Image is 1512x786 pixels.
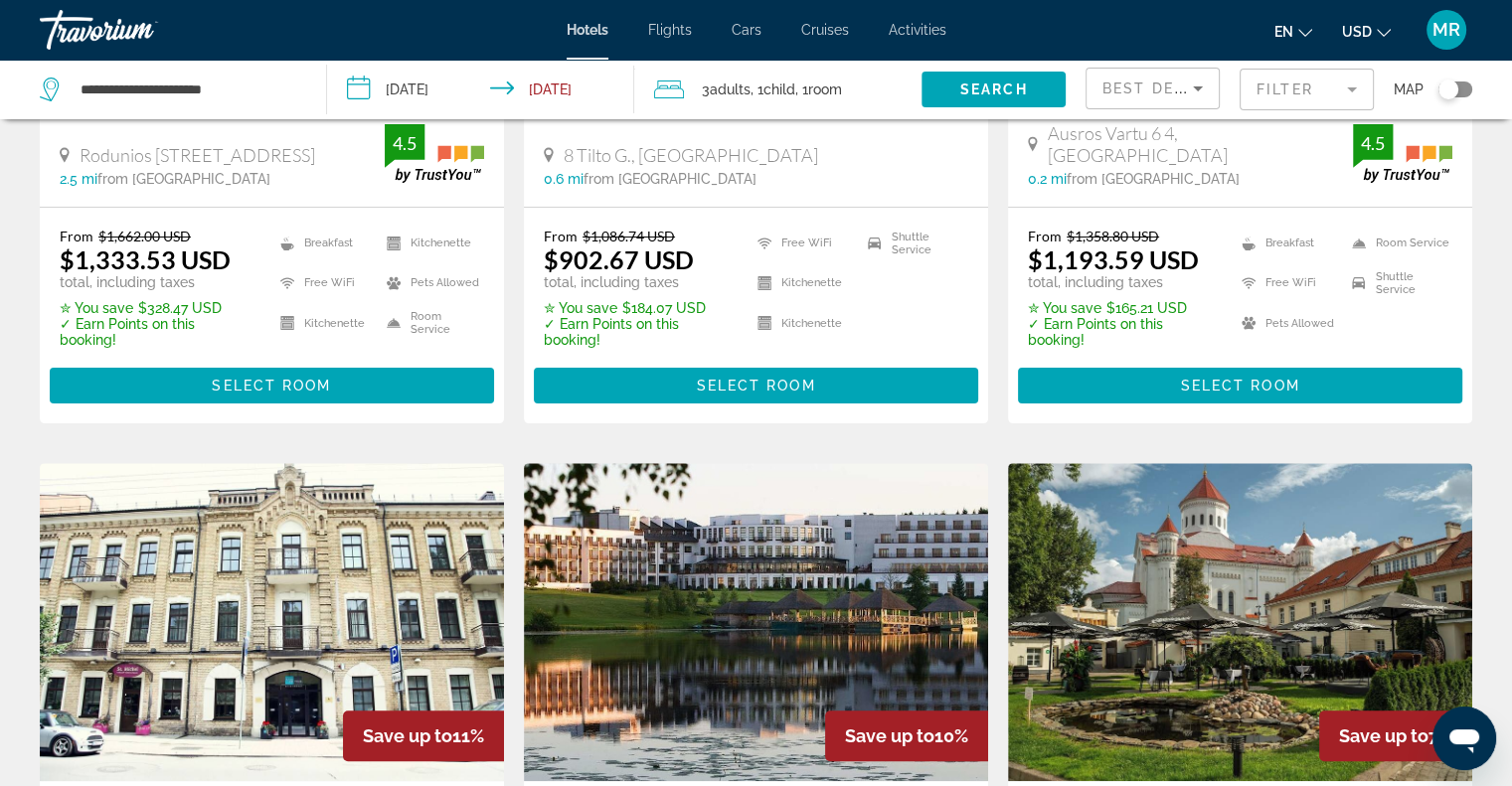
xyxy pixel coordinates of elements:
li: Kitchenette [377,228,484,257]
li: Shuttle Service [1342,268,1452,298]
span: USD [1342,24,1372,40]
span: Map [1394,76,1424,103]
a: Hotels [567,22,608,38]
iframe: Button to launch messaging window [1432,707,1496,770]
img: Hotel image [40,463,504,781]
a: Select Room [534,373,978,394]
span: Select Room [696,378,815,393]
span: from [GEOGRAPHIC_DATA] [1067,171,1240,187]
a: Cruises [801,22,849,38]
span: 0.6 mi [544,171,584,187]
button: Change language [1274,17,1312,46]
span: MR [1432,20,1460,40]
button: Change currency [1342,17,1391,46]
span: From [60,228,93,244]
span: 2.5 mi [60,171,97,187]
div: 10% [825,710,988,761]
span: Child [763,81,795,97]
button: User Menu [1421,9,1472,51]
li: Breakfast [270,228,378,257]
button: Toggle map [1424,80,1472,98]
span: from [GEOGRAPHIC_DATA] [584,171,756,187]
button: Search [922,72,1066,107]
li: Room Service [377,308,484,338]
p: ✓ Earn Points on this booking! [60,316,255,348]
span: 8 Tilto G., [GEOGRAPHIC_DATA] [564,144,818,166]
img: trustyou-badge.svg [1353,124,1452,183]
p: ✓ Earn Points on this booking! [544,316,733,348]
a: Select Room [1018,373,1462,394]
span: Save up to [363,725,452,746]
img: Hotel image [524,463,988,781]
span: Ausros Vartu 6 4, [GEOGRAPHIC_DATA] [1048,122,1353,166]
div: 4.5 [1353,131,1393,155]
span: 0.2 mi [1028,171,1067,187]
ins: $1,333.53 USD [60,244,231,274]
span: ✮ You save [60,300,133,316]
a: Cars [732,22,761,38]
span: en [1274,24,1293,40]
span: , 1 [795,76,842,103]
button: Select Room [534,368,978,403]
p: total, including taxes [1028,274,1217,290]
del: $1,358.80 USD [1067,228,1159,244]
span: from [GEOGRAPHIC_DATA] [97,171,270,187]
div: 4.5 [385,131,424,155]
button: Travelers: 3 adults, 1 child [634,60,922,119]
button: Check-in date: Jan 19, 2026 Check-out date: Jan 27, 2026 [327,60,634,119]
span: 3 [702,76,751,103]
ins: $902.67 USD [544,244,694,274]
img: trustyou-badge.svg [385,124,484,183]
span: , 1 [751,76,795,103]
li: Pets Allowed [1232,308,1342,338]
div: 7% [1319,710,1472,761]
span: Select Room [1180,378,1299,393]
li: Kitchenette [270,308,378,338]
span: Save up to [1339,725,1428,746]
p: total, including taxes [544,274,733,290]
span: Adults [710,81,751,97]
li: Breakfast [1232,228,1342,257]
span: Rodunios [STREET_ADDRESS] [80,144,315,166]
li: Free WiFi [1232,268,1342,298]
li: Free WiFi [270,268,378,298]
p: $328.47 USD [60,300,255,316]
span: Save up to [845,725,934,746]
li: Shuttle Service [858,228,968,257]
span: ✮ You save [1028,300,1101,316]
p: ✓ Earn Points on this booking! [1028,316,1217,348]
ins: $1,193.59 USD [1028,244,1199,274]
button: Select Room [50,368,494,403]
a: Flights [648,22,692,38]
del: $1,086.74 USD [583,228,675,244]
span: From [544,228,578,244]
img: Hotel image [1008,463,1472,781]
div: 11% [343,710,504,761]
li: Kitchenette [748,268,858,298]
a: Activities [889,22,946,38]
span: Select Room [212,378,331,393]
span: Search [960,81,1028,97]
li: Free WiFi [748,228,858,257]
span: From [1028,228,1062,244]
span: ✮ You save [544,300,617,316]
li: Kitchenette [748,308,858,338]
del: $1,662.00 USD [98,228,191,244]
span: Best Deals [1102,80,1206,96]
a: Travorium [40,4,239,56]
a: Select Room [50,373,494,394]
li: Pets Allowed [377,268,484,298]
button: Filter [1240,68,1374,111]
li: Room Service [1342,228,1452,257]
p: total, including taxes [60,274,255,290]
p: $184.07 USD [544,300,733,316]
mat-select: Sort by [1102,77,1203,100]
p: $165.21 USD [1028,300,1217,316]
